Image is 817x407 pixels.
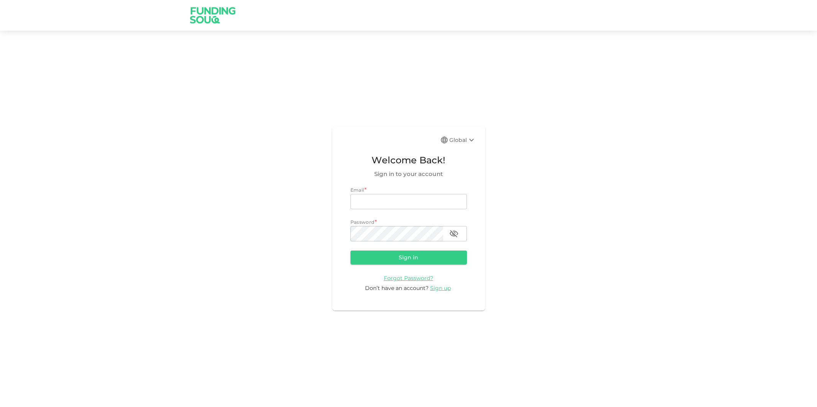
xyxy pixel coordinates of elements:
[350,187,364,193] span: Email
[350,194,467,209] input: email
[350,219,375,225] span: Password
[365,285,429,291] span: Don’t have an account?
[350,251,467,264] button: Sign in
[350,169,467,179] span: Sign in to your account
[350,153,467,168] span: Welcome Back!
[384,275,433,282] span: Forgot Password?
[449,135,476,145] div: Global
[350,226,443,241] input: password
[384,274,433,282] a: Forgot Password?
[430,285,451,291] span: Sign up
